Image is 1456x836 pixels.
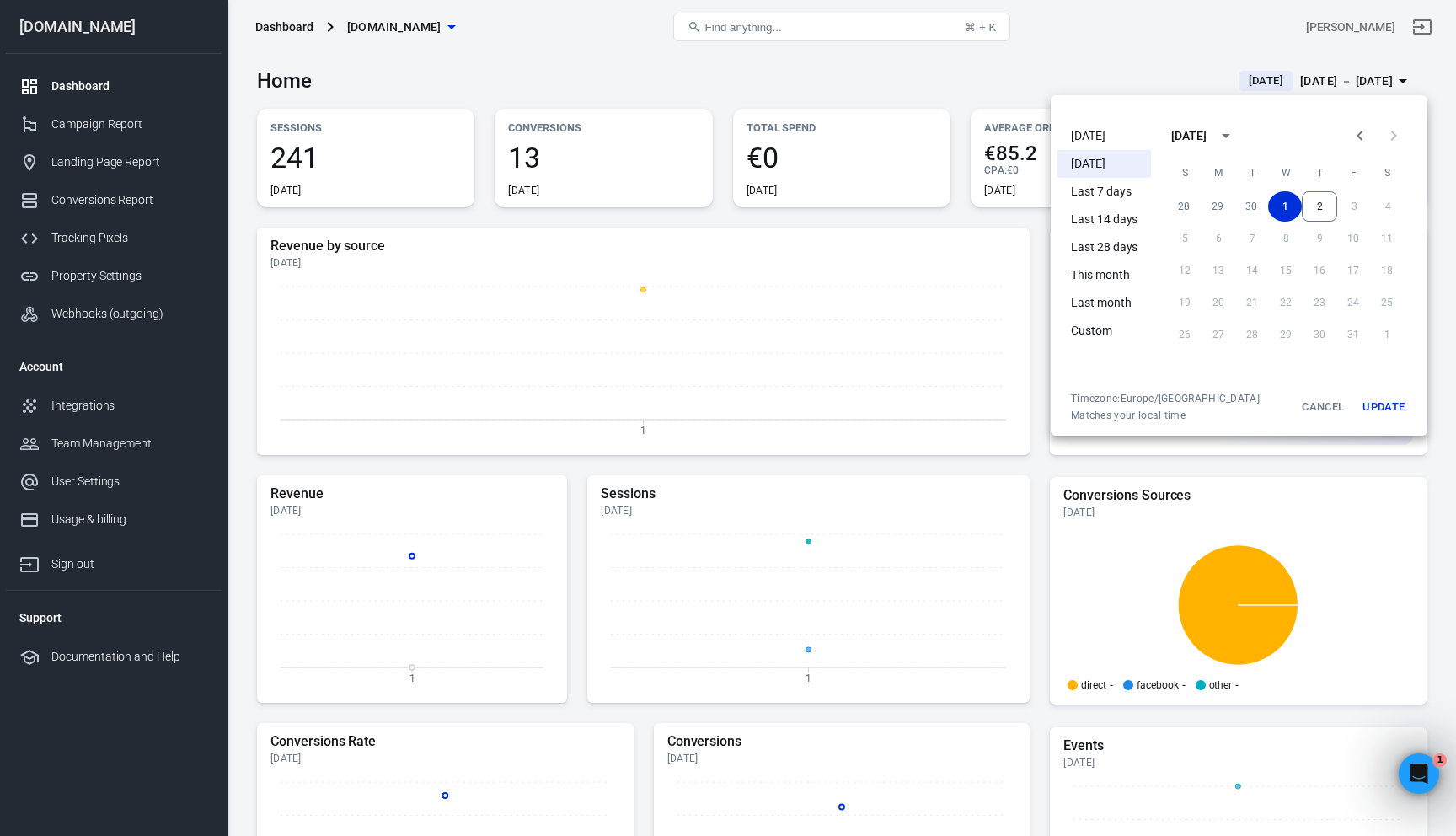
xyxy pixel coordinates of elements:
span: Monday [1203,156,1234,190]
li: Last 14 days [1057,206,1151,233]
li: [DATE] [1057,122,1151,150]
button: 1 [1268,191,1302,222]
button: 28 [1167,191,1201,222]
span: Thursday [1304,156,1335,190]
li: [DATE] [1057,150,1151,178]
button: 29 [1201,191,1234,222]
div: [DATE] [1171,127,1207,145]
button: Update [1357,392,1410,422]
span: Wednesday [1271,156,1301,190]
iframe: Intercom live chat [1399,753,1439,794]
li: This month [1057,261,1151,289]
span: Friday [1338,156,1368,190]
li: Last 28 days [1057,233,1151,261]
li: Last month [1057,289,1151,317]
button: 2 [1302,191,1337,222]
span: Saturday [1372,156,1402,190]
button: Previous month [1343,119,1377,153]
span: Tuesday [1237,156,1267,190]
li: Custom [1057,317,1151,345]
button: 30 [1234,191,1268,222]
span: Sunday [1170,156,1200,190]
button: calendar view is open, switch to year view [1212,121,1240,150]
span: Matches your local time [1071,409,1260,422]
span: 1 [1433,753,1447,767]
div: Timezone: Europe/[GEOGRAPHIC_DATA] [1071,392,1260,405]
li: Last 7 days [1057,178,1151,206]
button: Cancel [1296,392,1350,422]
